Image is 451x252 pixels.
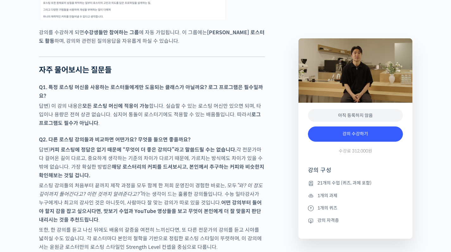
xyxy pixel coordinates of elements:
[82,103,149,109] strong: 모든 로스팅 머신에 적용이 가능
[39,182,263,197] em: “와? 이 정도 깊이까지 들어간다고? 이런 것까지 알려준다고?”
[39,84,263,99] strong: Q1. 특정 로스팅 머신을 사용하는 로스터들에게만 도움되는 클래스가 아닐까요? 로그 프로그램은 필수일까요?
[39,136,191,143] strong: Q2. 다른 로스팅 강의들과 비교하면 어떤가요? 무엇을 들으면 좋을까요?
[39,181,265,224] p: 로스팅 강의들의 처음부터 끝까지 제작 과정을 모두 함께 한 저희 운영진이 경험한 바로는, 모두 라는 생각이 드는 훌륭한 강의들입니다. 수능 일타강사가 누구에게나 최고의 강사인...
[84,29,139,36] strong: 수강생들만 참여하는 그룹
[39,65,112,75] strong: 자주 물어보시는 질문들
[308,126,403,142] a: 강의 수강하기
[308,109,403,122] div: 아직 등록하지 않음
[39,164,264,179] strong: 해당 로스터리의 커피를 드셔보시고, 본인께서 추구하는 커피와 비슷한지 확인해보는 것일 겁니다.
[98,209,105,214] span: 설정
[42,199,82,215] a: 대화
[308,204,403,212] li: 1개의 퀴즈
[308,192,403,199] li: 1개의 과제
[58,209,66,214] span: 대화
[39,145,265,180] p: 답변) 각 전문가마다 걸어온 길이 다르고, 중요하게 생각하는 기준의 차이가 다르기 때문에, 가르치는 방식에도 차이가 있을 수 밖에 없습니다. 가장 확실한 방법은
[339,148,372,154] span: 수강료 312,000원
[39,226,265,251] p: 또한, 한 강의를 듣고 나신 뒤에도 배움의 갈증을 여전히 느끼신다면, 또 다른 전문가의 강의를 듣고 시야를 넓히실 수도 있습니다. 각 로스터마다 본인의 철학을 기반으로 정립한...
[308,217,403,224] li: 강의 자격증
[39,29,265,44] strong: [PERSON_NAME] 로스터도 활동
[82,199,122,215] a: 설정
[39,28,265,45] p: 강의를 수강하게 되면 에 자동 가입됩니다. 이 그룹에는 하며, 강의와 관련된 질의응답을 자유롭게 하실 수 있습니다.
[308,166,403,179] h4: 강의 구성
[39,199,262,223] strong: 어떤 강의부터 들어야 할지 감을 잡고 싶으시다면, 맛보기 수업과 YouTube 영상들을 보고 무엇이 본인에게 더 잘 맞을지 판단내리시는 것을 추천드립니다
[2,199,42,215] a: 홈
[308,179,403,187] li: 21개의 수업 (퀴즈, 과제 포함)
[20,209,24,214] span: 홈
[50,146,236,153] strong: 커피 로스팅에 정답은 없기 때문에 “무엇이 더 좋은 강의다”라고 말씀드릴 수는 없습니다.
[39,102,265,127] p: 답변) 이 강의 내용은 합니다. 실습할 수 있는 로스팅 머신만 있으면 되며, 타입이나 용량은 전혀 상관 없습니다. 심지어 통돌이 로스터기에도 적용할 수 있는 배움들입니다. 따...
